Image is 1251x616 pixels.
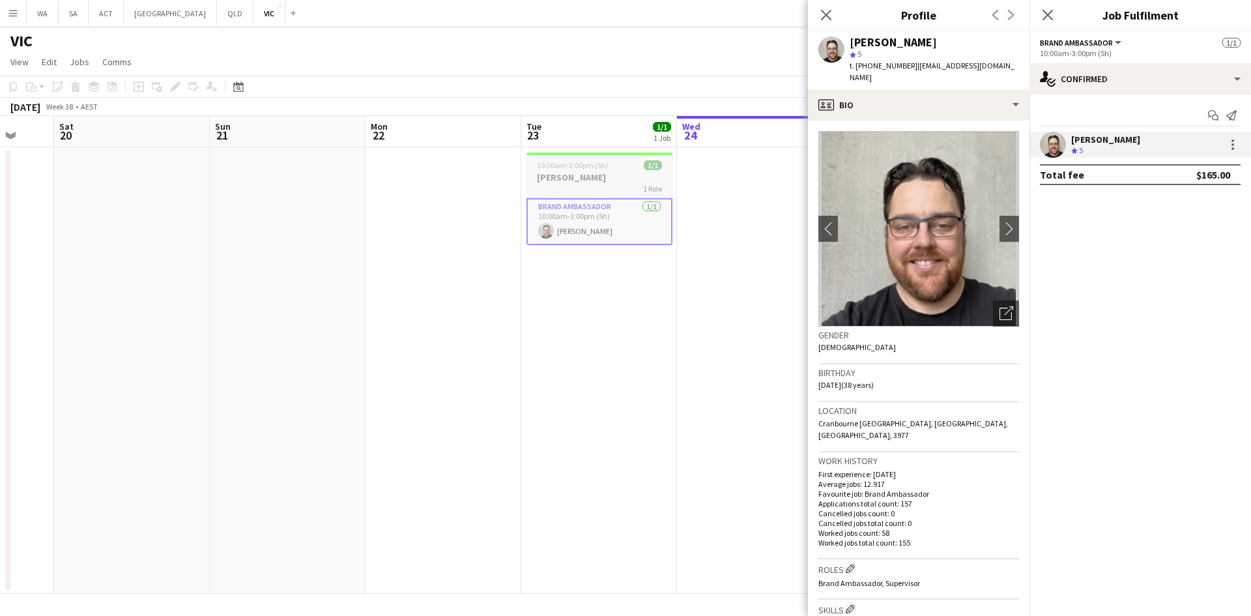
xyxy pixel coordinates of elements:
[1040,38,1123,48] button: Brand Ambassador
[526,153,672,245] app-job-card: 10:00am-3:00pm (5h)1/1[PERSON_NAME]1 RoleBrand Ambassador1/110:00am-3:00pm (5h)[PERSON_NAME]
[525,128,541,143] span: 23
[818,518,1019,528] p: Cancelled jobs total count: 0
[818,329,1019,341] h3: Gender
[65,53,94,70] a: Jobs
[27,1,59,26] button: WA
[1079,145,1083,155] span: 5
[818,602,1019,616] h3: Skills
[644,160,662,170] span: 1/1
[1040,168,1084,181] div: Total fee
[818,455,1019,467] h3: Work history
[369,128,388,143] span: 22
[217,1,253,26] button: QLD
[10,31,33,51] h1: VIC
[1029,63,1251,95] div: Confirmed
[1029,7,1251,23] h3: Job Fulfilment
[680,128,700,143] span: 24
[81,102,98,111] div: AEST
[993,301,1019,327] div: Open photos pop-in
[808,89,1029,121] div: Bio
[850,61,917,70] span: t. [PHONE_NUMBER]
[89,1,124,26] button: ACT
[10,56,29,68] span: View
[102,56,132,68] span: Comms
[818,367,1019,379] h3: Birthday
[526,171,672,183] h3: [PERSON_NAME]
[850,61,1014,82] span: | [EMAIL_ADDRESS][DOMAIN_NAME]
[1071,134,1140,145] div: [PERSON_NAME]
[124,1,217,26] button: [GEOGRAPHIC_DATA]
[818,131,1019,327] img: Crew avatar or photo
[1222,38,1241,48] span: 1/1
[1040,38,1113,48] span: Brand Ambassador
[526,121,541,132] span: Tue
[643,184,662,194] span: 1 Role
[653,122,671,132] span: 1/1
[36,53,62,70] a: Edit
[215,121,231,132] span: Sun
[850,37,937,48] div: [PERSON_NAME]
[818,499,1019,508] p: Applications total count: 157
[526,198,672,245] app-card-role: Brand Ambassador1/110:00am-3:00pm (5h)[PERSON_NAME]
[808,7,1029,23] h3: Profile
[818,380,874,390] span: [DATE] (38 years)
[1040,48,1241,58] div: 10:00am-3:00pm (5h)
[59,121,74,132] span: Sat
[818,538,1019,548] p: Worked jobs total count: 155
[857,49,861,59] span: 5
[57,128,74,143] span: 20
[818,418,1008,440] span: Cranbourne [GEOGRAPHIC_DATA], [GEOGRAPHIC_DATA], [GEOGRAPHIC_DATA], 3977
[10,100,40,113] div: [DATE]
[42,56,57,68] span: Edit
[371,121,388,132] span: Mon
[818,562,1019,576] h3: Roles
[818,479,1019,489] p: Average jobs: 12.917
[682,121,700,132] span: Wed
[818,578,920,588] span: Brand Ambassador, Supervisor
[5,53,34,70] a: View
[213,128,231,143] span: 21
[818,489,1019,499] p: Favourite job: Brand Ambassador
[818,469,1019,479] p: First experience: [DATE]
[537,160,609,170] span: 10:00am-3:00pm (5h)
[818,508,1019,518] p: Cancelled jobs count: 0
[97,53,137,70] a: Comms
[1196,168,1230,181] div: $165.00
[253,1,285,26] button: VIC
[59,1,89,26] button: SA
[818,342,896,352] span: [DEMOGRAPHIC_DATA]
[70,56,89,68] span: Jobs
[818,405,1019,417] h3: Location
[654,133,670,143] div: 1 Job
[43,102,76,111] span: Week 38
[818,528,1019,538] p: Worked jobs count: 58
